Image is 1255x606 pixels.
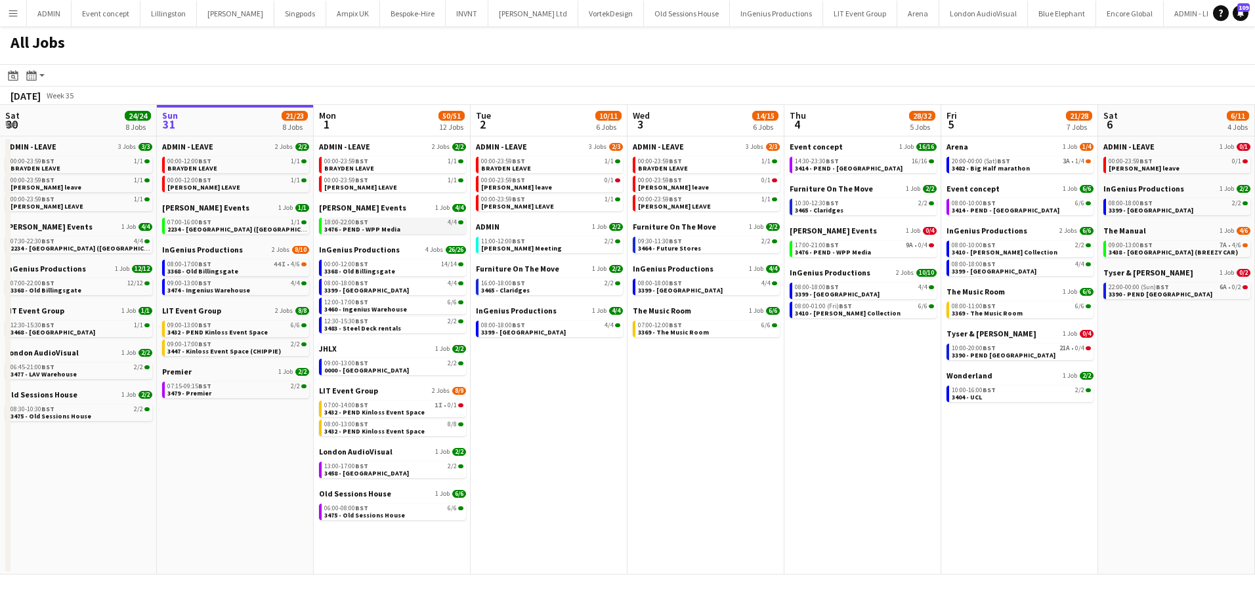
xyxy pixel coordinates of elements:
[11,196,54,203] span: 00:00-23:59
[162,203,249,212] span: Hannah Hope Events
[1237,3,1250,12] span: 109
[638,157,777,172] a: 00:00-23:59BST1/1BRAYDEN LEAVE
[638,176,777,191] a: 00:00-23:59BST0/1[PERSON_NAME] leave
[5,142,152,151] a: ADMIN - LEAVE3 Jobs3/3
[481,158,525,165] span: 00:00-23:59
[1063,185,1077,193] span: 1 Job
[198,218,211,226] span: BST
[481,164,531,172] span: BRAYDEN LEAVE
[138,223,152,231] span: 4/4
[448,177,457,184] span: 1/1
[669,237,682,245] span: BST
[638,202,711,211] span: Chris Lane LEAVE
[897,1,939,26] button: Arena
[1109,241,1248,256] a: 09:00-13:00BST7A•4/63438 - [GEOGRAPHIC_DATA] (BREEZY CAR)
[476,222,500,232] span: ADMIN
[488,1,578,26] button: [PERSON_NAME] Ltd
[1103,226,1146,235] span: The Manual
[795,157,934,172] a: 14:30-23:30BST16/163414 - PEND - [GEOGRAPHIC_DATA]
[11,158,54,165] span: 00:00-23:59
[669,176,682,184] span: BST
[795,242,934,249] div: •
[481,202,554,211] span: Chris Lane LEAVE
[766,265,780,273] span: 4/4
[761,238,771,245] span: 2/2
[274,261,286,268] span: 44I
[324,177,368,184] span: 00:00-23:59
[167,219,211,226] span: 07:00-16:00
[790,142,937,151] a: Event concept1 Job16/16
[167,260,307,275] a: 08:00-17:00BST44I•4/63368 - Old Billingsgate
[795,200,839,207] span: 10:30-12:30
[952,200,996,207] span: 08:00-10:00
[1139,199,1153,207] span: BST
[291,177,300,184] span: 1/1
[790,226,937,235] a: [PERSON_NAME] Events1 Job0/4
[512,176,525,184] span: BST
[41,195,54,203] span: BST
[578,1,644,26] button: VortekDesign
[1028,1,1096,26] button: Blue Elephant
[795,158,839,165] span: 14:30-23:30
[790,184,873,193] span: Furniture On The Move
[476,222,623,264] div: ADMIN1 Job2/211:00-12:00BST2/2[PERSON_NAME] Meeting
[198,157,211,165] span: BST
[432,143,450,151] span: 2 Jobs
[481,237,620,252] a: 11:00-12:00BST2/2[PERSON_NAME] Meeting
[167,157,307,172] a: 00:00-12:00BST1/1BRAYDEN LEAVE
[5,264,152,306] div: InGenius Productions1 Job12/1207:00-22:00BST12/123368 - Old Billingsgate
[140,1,197,26] button: Lillingston
[609,265,623,273] span: 2/2
[292,246,309,254] span: 8/10
[319,203,406,212] span: Helen Smith Events
[947,226,1094,287] div: InGenius Productions2 Jobs6/608:00-10:00BST2/23410 - [PERSON_NAME] Collection08:00-18:00BST4/4339...
[952,158,1010,165] span: 20:00-00:00 (Sat)
[319,142,370,151] span: ADMIN - LEAVE
[134,158,143,165] span: 1/1
[11,238,54,245] span: 07:30-22:30
[605,177,614,184] span: 0/1
[1109,199,1248,214] a: 08:00-18:00BST2/23399 - [GEOGRAPHIC_DATA]
[324,164,374,172] span: BRAYDEN LEAVE
[324,157,463,172] a: 00:00-23:59BST1/1BRAYDEN LEAVE
[952,261,996,268] span: 08:00-18:00
[633,222,716,232] span: Furniture On The Move
[476,264,623,273] a: Furniture On The Move1 Job2/2
[1063,143,1077,151] span: 1 Job
[795,248,871,256] span: 3476 - PEND - WPP Media
[5,264,86,273] span: InGenius Productions
[790,268,937,321] div: InGenius Productions2 Jobs10/1008:00-18:00BST4/43399 - [GEOGRAPHIC_DATA]08:00-01:00 (Fri)BST6/634...
[1080,143,1094,151] span: 1/4
[906,242,913,249] span: 9A
[167,267,238,275] span: 3368 - Old Billingsgate
[355,218,368,226] span: BST
[1109,157,1248,172] a: 00:00-23:59BST0/1[PERSON_NAME] leave
[121,223,136,231] span: 1 Job
[355,176,368,184] span: BST
[275,143,293,151] span: 2 Jobs
[11,176,150,191] a: 00:00-23:59BST1/1[PERSON_NAME] leave
[1109,200,1153,207] span: 08:00-18:00
[1063,158,1070,165] span: 3A
[355,260,368,268] span: BST
[481,177,525,184] span: 00:00-23:59
[947,226,1094,235] a: InGenius Productions2 Jobs6/6
[324,219,368,226] span: 18:00-22:00
[324,158,368,165] span: 00:00-23:59
[952,260,1091,275] a: 08:00-18:00BST4/43399 - [GEOGRAPHIC_DATA]
[1232,158,1241,165] span: 0/1
[11,237,150,252] a: 07:30-22:30BST4/42234 - [GEOGRAPHIC_DATA] ([GEOGRAPHIC_DATA])
[452,204,466,212] span: 4/4
[669,157,682,165] span: BST
[609,143,623,151] span: 2/3
[512,157,525,165] span: BST
[1075,242,1084,249] span: 2/2
[481,196,525,203] span: 00:00-23:59
[1237,185,1250,193] span: 2/2
[1103,226,1250,268] div: The Manual1 Job4/609:00-13:00BST7A•4/63438 - [GEOGRAPHIC_DATA] (BREEZY CAR)
[1075,158,1084,165] span: 1/4
[790,142,937,184] div: Event concept1 Job16/1614:30-23:30BST16/163414 - PEND - [GEOGRAPHIC_DATA]
[162,245,309,254] a: InGenius Productions2 Jobs8/10
[72,1,140,26] button: Event concept
[5,222,93,232] span: Hannah Hope Events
